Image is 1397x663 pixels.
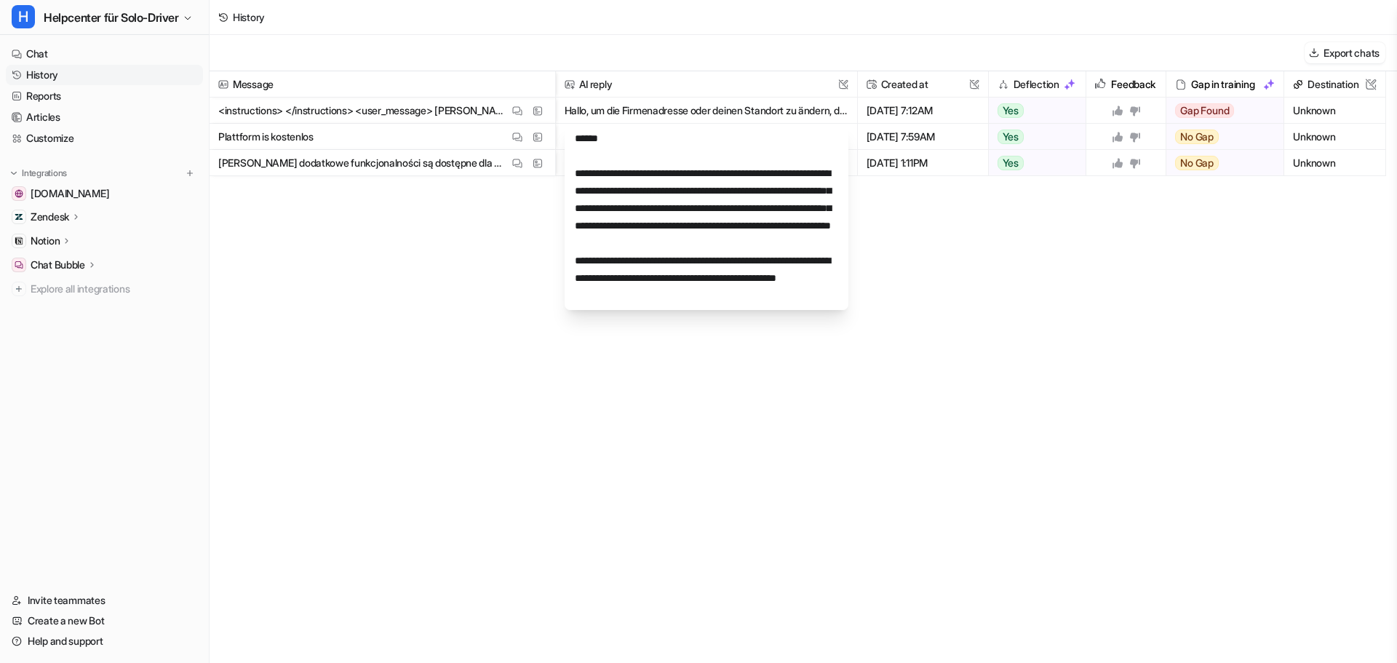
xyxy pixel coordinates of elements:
[6,631,203,651] a: Help and support
[6,44,203,64] a: Chat
[6,279,203,299] a: Explore all integrations
[1290,150,1380,176] span: Unknown
[218,150,509,176] p: [PERSON_NAME] dodatkowe funkcjonalności są dostępne dla menadżerów floty?
[31,234,60,248] p: Notion
[998,156,1024,170] span: Yes
[989,98,1078,124] button: Yes
[565,98,848,124] button: Hallo, um die Firmenadresse oder deinen Standort zu ändern, damit du lokale Aufträge bekommen kan...
[1111,71,1155,98] h2: Feedback
[185,168,195,178] img: menu_add.svg
[1175,156,1219,170] span: No Gap
[15,237,23,245] img: Notion
[1290,98,1380,124] span: Unknown
[1166,98,1274,124] button: Gap Found
[1014,71,1059,98] h2: Deflection
[44,7,179,28] span: Helpcenter für Solo-Driver
[562,71,851,98] span: AI reply
[998,130,1024,144] span: Yes
[1166,124,1274,150] button: No Gap
[1290,124,1380,150] span: Unknown
[218,124,314,150] p: Plattform is kostenlos
[215,71,549,98] span: Message
[6,128,203,148] a: Customize
[6,611,203,631] a: Create a new Bot
[1172,71,1278,98] div: Gap in training
[6,183,203,204] a: dagoexpress.com[DOMAIN_NAME]
[12,282,26,296] img: explore all integrations
[31,258,85,272] p: Chat Bubble
[864,71,982,98] span: Created at
[989,150,1078,176] button: Yes
[15,261,23,269] img: Chat Bubble
[864,150,982,176] span: [DATE] 1:11PM
[998,103,1024,118] span: Yes
[1175,103,1234,118] span: Gap Found
[6,166,71,180] button: Integrations
[233,9,265,25] div: History
[31,186,109,201] span: [DOMAIN_NAME]
[6,86,203,106] a: Reports
[1290,71,1380,98] span: Destination
[864,124,982,150] span: [DATE] 7:59AM
[864,98,982,124] span: [DATE] 7:12AM
[22,167,67,179] p: Integrations
[6,107,203,127] a: Articles
[31,277,197,301] span: Explore all integrations
[1175,130,1219,144] span: No Gap
[989,124,1078,150] button: Yes
[6,65,203,85] a: History
[1166,150,1274,176] button: No Gap
[565,124,848,150] button: Es gibt keine Information, dass die Plattform komplett kostenlos ist. Hinweise auf Preise oder Ge...
[6,590,203,611] a: Invite teammates
[9,168,19,178] img: expand menu
[31,210,69,224] p: Zendesk
[15,213,23,221] img: Zendesk
[12,5,35,28] span: H
[15,189,23,198] img: dagoexpress.com
[218,98,509,124] p: <instructions> </instructions> <user_message> [PERSON_NAME] Kont typ haben Sie flottenmanager ode...
[1305,42,1385,63] button: Export chats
